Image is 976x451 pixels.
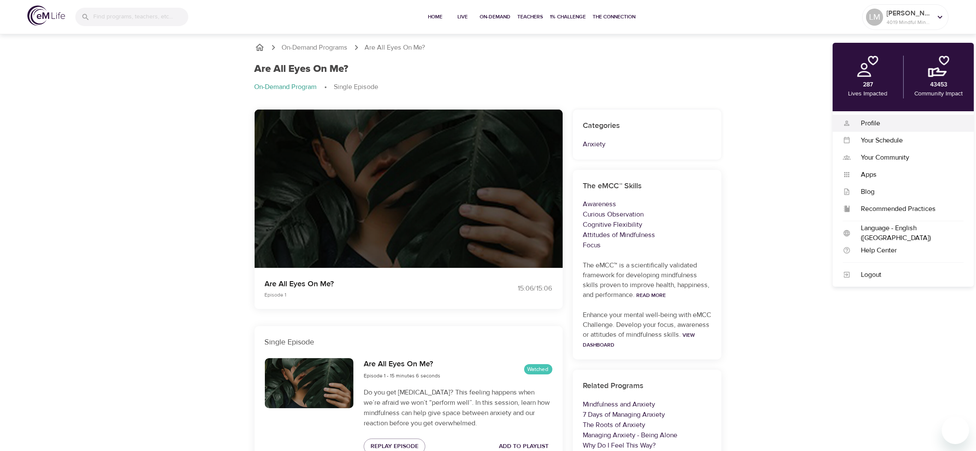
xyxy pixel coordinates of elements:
[887,18,932,26] p: 4019 Mindful Minutes
[583,230,712,240] p: Attitudes of Mindfulness
[480,12,511,21] span: On-Demand
[282,43,348,53] a: On-Demand Programs
[255,82,722,92] nav: breadcrumb
[583,139,712,149] p: Anxiety
[550,12,586,21] span: 1% Challenge
[583,431,678,439] a: Managing Anxiety - Being Alone
[583,332,695,348] a: View Dashboard
[866,9,883,26] div: LM
[364,372,440,379] span: Episode 1 - 15 minutes 6 seconds
[863,80,873,89] p: 287
[851,136,964,145] div: Your Schedule
[593,12,636,21] span: The Connection
[928,56,949,77] img: community.png
[942,417,969,444] iframe: Button to launch messaging window
[851,119,964,128] div: Profile
[583,400,656,409] a: Mindfulness and Anxiety
[914,89,963,98] p: Community Impact
[583,209,712,220] p: Curious Observation
[637,292,666,299] a: Read More
[857,56,878,77] img: personal.png
[887,8,932,18] p: [PERSON_NAME]
[524,365,552,374] span: Watched
[583,240,712,250] p: Focus
[848,89,887,98] p: Lives Impacted
[425,12,446,21] span: Home
[518,12,543,21] span: Teachers
[583,120,712,132] h6: Categories
[365,43,426,53] p: Are All Eyes On Me?
[453,12,473,21] span: Live
[265,278,478,290] p: Are All Eyes On Me?
[851,187,964,197] div: Blog
[364,358,440,371] h6: Are All Eyes On Me?
[851,223,964,243] div: Language - English ([GEOGRAPHIC_DATA])
[255,42,722,53] nav: breadcrumb
[851,246,964,255] div: Help Center
[93,8,188,26] input: Find programs, teachers, etc...
[851,204,964,214] div: Recommended Practices
[334,82,379,92] p: Single Episode
[583,380,712,392] h6: Related Programs
[583,199,712,209] p: Awareness
[583,180,712,193] h6: The eMCC™ Skills
[583,310,712,350] p: Enhance your mental well-being with eMCC Challenge. Develop your focus, awareness or attitudes of...
[255,63,349,75] h1: Are All Eyes On Me?
[265,291,478,299] p: Episode 1
[930,80,947,89] p: 43453
[27,6,65,26] img: logo
[265,336,552,348] p: Single Episode
[851,270,964,280] div: Logout
[488,284,552,294] div: 15:06 / 15:06
[255,82,317,92] p: On-Demand Program
[851,170,964,180] div: Apps
[583,220,712,230] p: Cognitive Flexibility
[583,410,665,419] a: 7 Days of Managing Anxiety
[583,441,656,450] a: Why Do I Feel This Way?
[851,153,964,163] div: Your Community
[364,387,552,428] p: Do you get [MEDICAL_DATA]? This feeling happens when we’re afraid we won’t “perform well”. In thi...
[583,421,646,429] a: The Roots of Anxiety
[583,261,712,300] p: The eMCC™ is a scientifically validated framework for developing mindfulness skills proven to imp...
